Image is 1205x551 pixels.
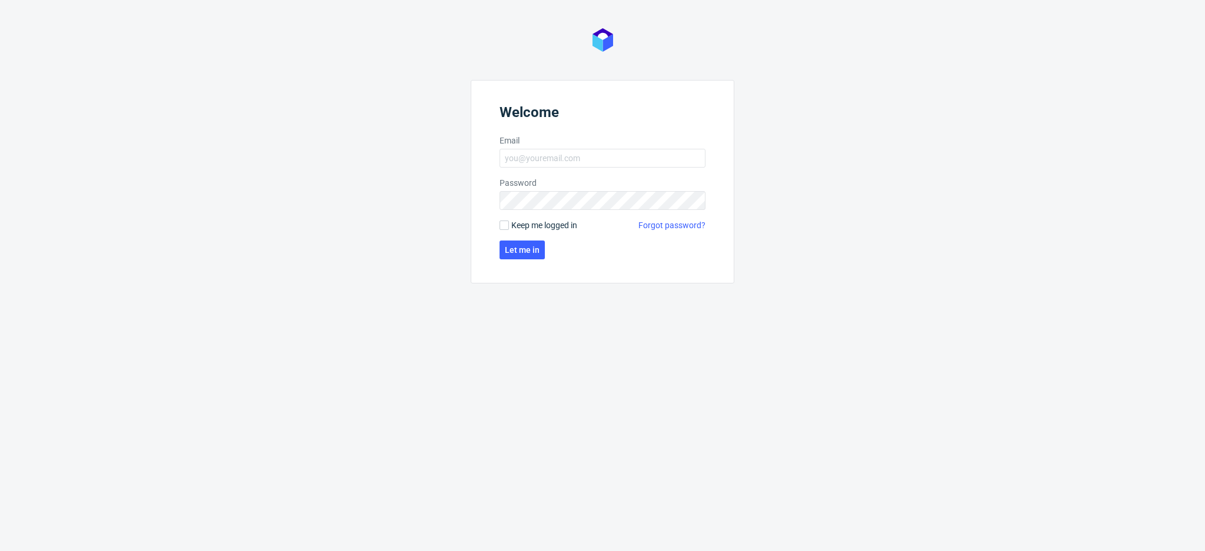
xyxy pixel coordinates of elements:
header: Welcome [500,104,705,125]
span: Keep me logged in [511,219,577,231]
label: Password [500,177,705,189]
input: you@youremail.com [500,149,705,168]
span: Let me in [505,246,540,254]
button: Let me in [500,241,545,259]
label: Email [500,135,705,146]
a: Forgot password? [638,219,705,231]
